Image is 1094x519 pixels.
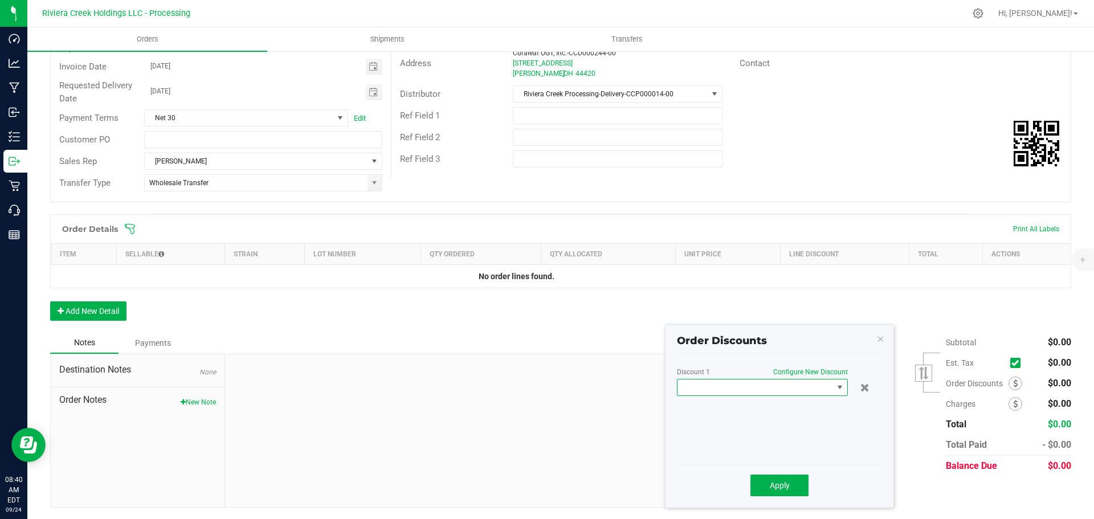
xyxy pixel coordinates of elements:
a: Edit [354,114,366,122]
span: $0.00 [1048,460,1071,471]
span: Transfers [596,34,658,44]
button: Apply [750,475,809,496]
span: Charges [946,399,1009,408]
th: Unit Price [675,244,780,265]
span: Distributor [400,89,440,99]
span: $0.00 [1048,378,1071,389]
inline-svg: Inbound [9,107,20,118]
th: Qty Ordered [421,244,541,265]
inline-svg: Retail [9,180,20,191]
span: $0.00 [1048,419,1071,430]
button: New Note [181,397,216,407]
th: Strain [225,244,305,265]
span: Balance Due [946,460,997,471]
span: Requested Delivery Date [59,80,132,104]
inline-svg: Outbound [9,156,20,167]
inline-svg: Dashboard [9,33,20,44]
div: Notes [50,332,119,354]
h1: Order Details [62,224,118,234]
span: Riviera Creek Processing-Delivery-CCP000014-00 [513,86,707,102]
a: Shipments [267,27,507,51]
span: Shipments [355,34,420,44]
qrcode: 00009397 [1014,121,1059,166]
span: Net 30 [145,110,333,126]
span: Order Notes [59,393,216,407]
span: $0.00 [1048,337,1071,348]
span: - $0.00 [1042,439,1071,450]
th: Actions [982,244,1071,265]
inline-svg: Inventory [9,131,20,142]
th: Total [909,244,983,265]
span: Transfer Type [59,178,111,188]
button: Add New Detail [50,301,126,321]
span: Order Discounts [946,379,1009,388]
span: Order Discounts [677,334,767,347]
span: Riviera Creek Holdings LLC - Processing [42,9,190,18]
strong: No order lines found. [479,272,554,281]
span: Ref Field 2 [400,132,440,142]
div: Manage settings [971,8,985,19]
span: 44420 [575,70,595,77]
p: 08:40 AM EDT [5,475,22,505]
span: None [199,368,216,376]
span: Curaleaf OGT, Inc.-CCD000244-00 [513,49,616,57]
span: Toggle calendar [366,84,382,100]
th: Line Discount [780,244,909,265]
span: $0.00 [1048,357,1071,368]
span: Est. Tax [946,358,1006,367]
img: Scan me! [1014,121,1059,166]
span: OH [564,70,573,77]
span: Ref Field 1 [400,111,440,121]
span: Destination Notes [59,363,216,377]
span: [STREET_ADDRESS] [513,59,573,67]
span: Total Paid [946,439,987,450]
th: Qty Allocated [541,244,675,265]
span: Orders [121,34,174,44]
span: Subtotal [946,338,976,347]
span: [PERSON_NAME] [145,153,367,169]
span: Toggle calendar [366,59,382,75]
span: Sales Rep [59,156,97,166]
span: Invoice Date [59,62,107,72]
span: Contact [740,58,770,68]
th: Lot Number [305,244,421,265]
span: Payment Terms [59,113,119,123]
inline-svg: Manufacturing [9,82,20,93]
th: Item [51,244,117,265]
span: , [562,70,564,77]
span: Calculate excise tax [1010,355,1026,371]
span: Apply [770,481,790,490]
label: Discount 1 [677,368,710,376]
iframe: Resource center [11,428,46,462]
div: Payments [119,333,187,353]
span: Payment Status [59,43,119,53]
span: Configure New Discount [773,368,848,376]
p: 09/24 [5,505,22,514]
inline-svg: Analytics [9,58,20,69]
a: Transfers [507,27,747,51]
th: Sellable [117,244,225,265]
a: Orders [27,27,267,51]
span: $0.00 [1048,398,1071,409]
span: Total [946,419,966,430]
span: Address [400,58,431,68]
inline-svg: Reports [9,229,20,240]
inline-svg: Call Center [9,205,20,216]
span: [PERSON_NAME] [513,70,565,77]
span: Ref Field 3 [400,154,440,164]
span: Hi, [PERSON_NAME]! [998,9,1072,18]
span: Customer PO [59,134,110,145]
